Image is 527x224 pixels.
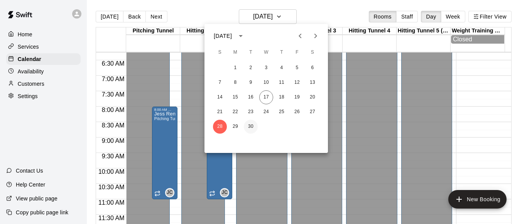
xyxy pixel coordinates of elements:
[228,120,242,134] button: 29
[213,120,227,134] button: 28
[228,90,242,104] button: 15
[228,45,242,60] span: Monday
[306,105,319,119] button: 27
[259,90,273,104] button: 17
[275,61,289,75] button: 4
[290,105,304,119] button: 26
[244,45,258,60] span: Tuesday
[213,45,227,60] span: Sunday
[244,120,258,134] button: 30
[275,45,289,60] span: Thursday
[306,90,319,104] button: 20
[290,90,304,104] button: 19
[228,105,242,119] button: 22
[214,32,232,40] div: [DATE]
[259,76,273,90] button: 10
[275,76,289,90] button: 11
[213,105,227,119] button: 21
[308,28,323,44] button: Next month
[259,61,273,75] button: 3
[259,105,273,119] button: 24
[244,90,258,104] button: 16
[290,76,304,90] button: 12
[306,76,319,90] button: 13
[306,61,319,75] button: 6
[306,45,319,60] span: Saturday
[213,90,227,104] button: 14
[213,76,227,90] button: 7
[234,29,247,42] button: calendar view is open, switch to year view
[244,105,258,119] button: 23
[244,61,258,75] button: 2
[244,76,258,90] button: 9
[290,45,304,60] span: Friday
[228,76,242,90] button: 8
[228,61,242,75] button: 1
[292,28,308,44] button: Previous month
[259,45,273,60] span: Wednesday
[275,90,289,104] button: 18
[275,105,289,119] button: 25
[290,61,304,75] button: 5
